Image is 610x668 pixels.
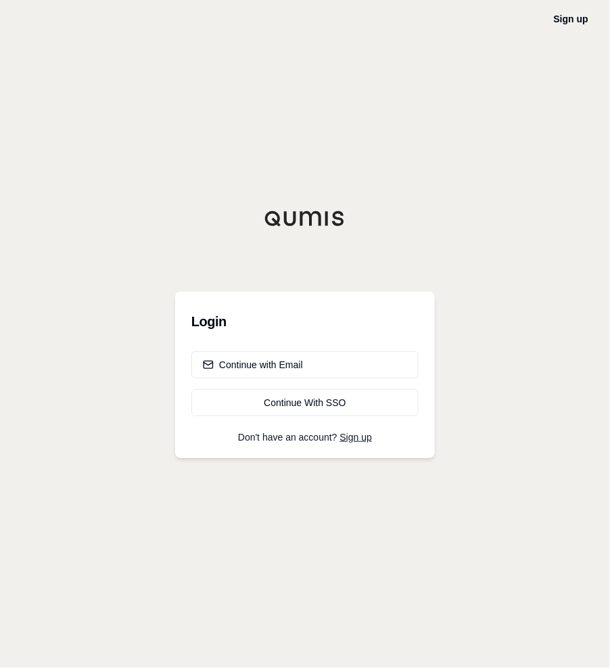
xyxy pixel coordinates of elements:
[191,308,419,335] h3: Login
[203,358,303,372] div: Continue with Email
[191,389,419,416] a: Continue With SSO
[191,432,419,442] p: Don't have an account?
[191,351,419,378] button: Continue with Email
[203,396,407,409] div: Continue With SSO
[554,14,588,24] a: Sign up
[264,210,346,227] img: Qumis
[340,432,372,443] a: Sign up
